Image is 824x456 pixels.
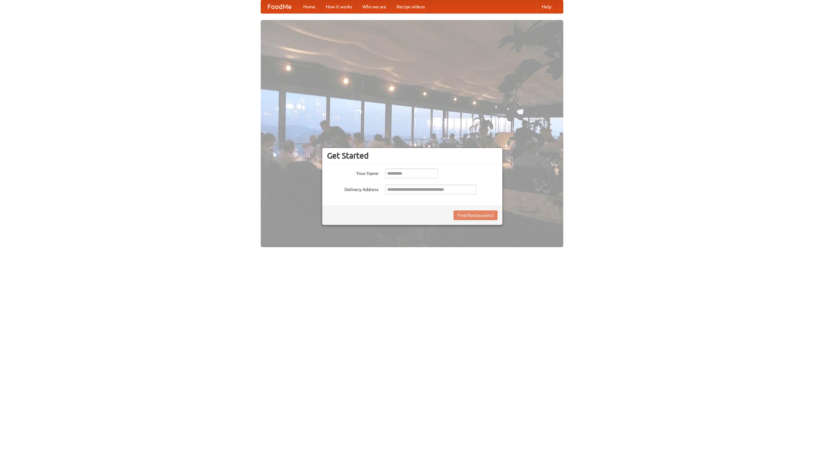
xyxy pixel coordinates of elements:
label: Delivery Address [327,185,379,193]
a: Home [298,0,321,13]
a: Who we are [357,0,391,13]
a: How it works [321,0,357,13]
label: Your Name [327,169,379,177]
button: Find Restaurants! [454,210,498,220]
a: Help [537,0,557,13]
a: FoodMe [261,0,298,13]
a: Recipe videos [391,0,430,13]
h3: Get Started [327,151,498,160]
